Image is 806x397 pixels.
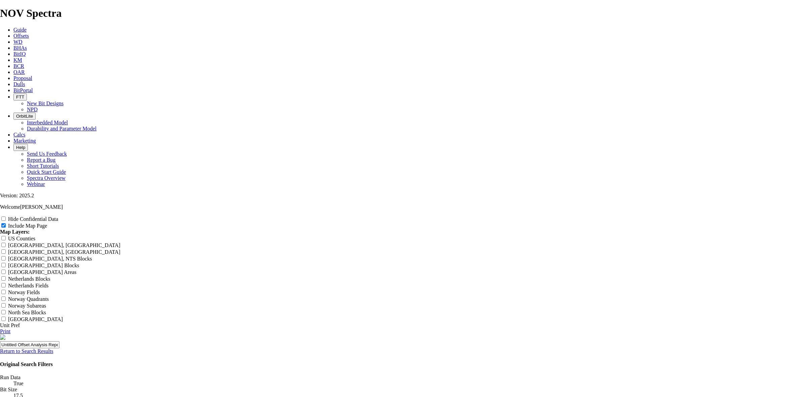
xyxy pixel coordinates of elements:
span: [PERSON_NAME] [20,204,63,210]
button: OrbitLite [13,113,36,120]
a: Dulls [13,81,25,87]
label: [GEOGRAPHIC_DATA] Areas [8,269,77,275]
span: Help [16,145,25,150]
label: Norway Subareas [8,303,46,309]
label: Hide Confidential Data [8,216,58,222]
a: KM [13,57,22,63]
a: BHAs [13,45,27,51]
span: OrbitLite [16,114,33,119]
label: Norway Quadrants [8,296,49,302]
a: Report a Bug [27,157,55,163]
a: Durability and Parameter Model [27,126,97,131]
label: [GEOGRAPHIC_DATA] [8,316,63,322]
a: Guide [13,27,27,33]
button: Help [13,144,28,151]
a: Calcs [13,132,26,137]
a: New Bit Designs [27,101,63,106]
a: Spectra Overview [27,175,65,181]
a: OAR [13,69,25,75]
a: Offsets [13,33,29,39]
label: [GEOGRAPHIC_DATA], [GEOGRAPHIC_DATA] [8,242,120,248]
a: Webinar [27,181,45,187]
a: WD [13,39,23,45]
label: Norway Fields [8,289,40,295]
label: Netherlands Fields [8,283,48,288]
label: Include Map Page [8,223,47,229]
label: [GEOGRAPHIC_DATA] Blocks [8,263,79,268]
span: FTT [16,94,24,100]
label: North Sea Blocks [8,310,46,315]
label: US Counties [8,236,35,241]
a: BCR [13,63,24,69]
a: Send Us Feedback [27,151,67,157]
label: [GEOGRAPHIC_DATA], [GEOGRAPHIC_DATA] [8,249,120,255]
dd: True [13,381,806,387]
label: [GEOGRAPHIC_DATA], NTS Blocks [8,256,92,262]
a: Proposal [13,75,32,81]
a: Quick Start Guide [27,169,66,175]
a: NPD [27,107,38,112]
a: BitIQ [13,51,26,57]
a: Interbedded Model [27,120,68,125]
a: BitPortal [13,87,33,93]
label: Netherlands Blocks [8,276,50,282]
button: FTT [13,93,27,101]
a: Short Tutorials [27,163,59,169]
a: Marketing [13,138,36,144]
